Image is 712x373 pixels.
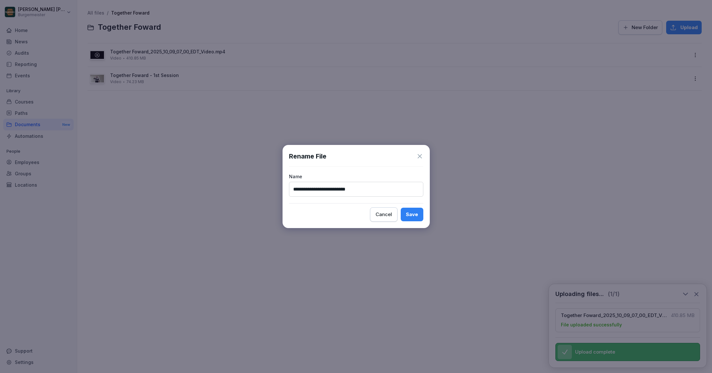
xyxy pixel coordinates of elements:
[370,207,397,222] button: Cancel
[376,211,392,218] div: Cancel
[289,173,423,180] p: Name
[401,208,423,221] button: Save
[406,211,418,218] div: Save
[289,151,326,161] h1: Rename File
